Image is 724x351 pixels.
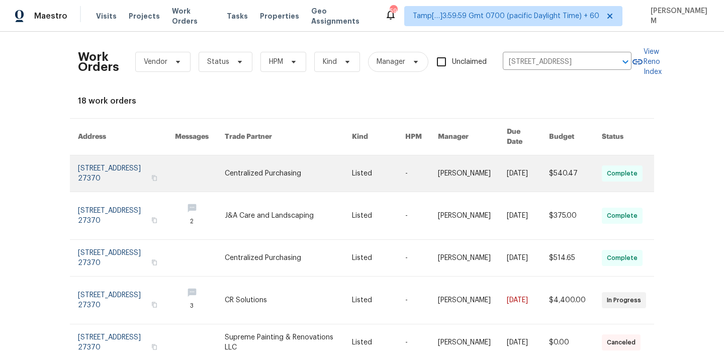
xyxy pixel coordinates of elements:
[430,277,499,324] td: [PERSON_NAME]
[397,155,430,192] td: -
[413,11,599,21] span: Tamp[…]3:59:59 Gmt 0700 (pacific Daylight Time) + 60
[207,57,229,67] span: Status
[144,57,167,67] span: Vendor
[344,119,397,155] th: Kind
[150,258,159,267] button: Copy Address
[344,240,397,277] td: Listed
[647,6,709,26] span: [PERSON_NAME] M
[377,57,405,67] span: Manager
[260,11,299,21] span: Properties
[217,119,344,155] th: Trade Partner
[217,240,344,277] td: Centralized Purchasing
[430,240,499,277] td: [PERSON_NAME]
[344,192,397,240] td: Listed
[78,96,646,106] div: 18 work orders
[150,300,159,309] button: Copy Address
[70,119,167,155] th: Address
[78,52,119,72] h2: Work Orders
[34,11,67,21] span: Maestro
[217,277,344,324] td: CR Solutions
[594,119,654,155] th: Status
[172,6,215,26] span: Work Orders
[503,54,603,70] input: Enter in an address
[217,155,344,192] td: Centralized Purchasing
[269,57,283,67] span: HPM
[129,11,160,21] span: Projects
[397,192,430,240] td: -
[541,119,594,155] th: Budget
[397,119,430,155] th: HPM
[167,119,217,155] th: Messages
[430,119,499,155] th: Manager
[150,173,159,183] button: Copy Address
[631,47,662,77] a: View Reno Index
[397,277,430,324] td: -
[96,11,117,21] span: Visits
[618,55,632,69] button: Open
[311,6,373,26] span: Geo Assignments
[323,57,337,67] span: Kind
[452,57,487,67] span: Unclaimed
[499,119,541,155] th: Due Date
[150,216,159,225] button: Copy Address
[430,192,499,240] td: [PERSON_NAME]
[344,155,397,192] td: Listed
[397,240,430,277] td: -
[217,192,344,240] td: J&A Care and Landscaping
[227,13,248,20] span: Tasks
[344,277,397,324] td: Listed
[390,6,397,16] div: 591
[430,155,499,192] td: [PERSON_NAME]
